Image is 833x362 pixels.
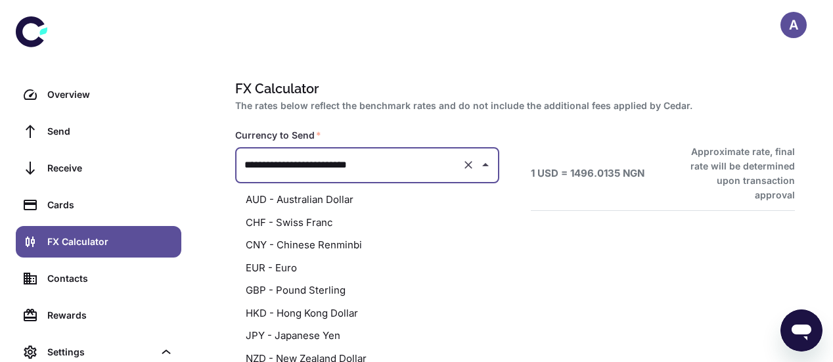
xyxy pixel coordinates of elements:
[780,12,807,38] button: A
[47,161,173,175] div: Receive
[16,263,181,294] a: Contacts
[235,234,499,257] li: CNY - Chinese Renminbi
[47,271,173,286] div: Contacts
[235,79,790,99] h1: FX Calculator
[16,189,181,221] a: Cards
[235,189,499,212] li: AUD - Australian Dollar
[676,145,795,202] h6: Approximate rate, final rate will be determined upon transaction approval
[16,79,181,110] a: Overview
[235,211,499,234] li: CHF - Swiss Franc
[459,156,478,174] button: Clear
[235,325,499,348] li: JPY - Japanese Yen
[16,300,181,331] a: Rewards
[47,124,173,139] div: Send
[47,198,173,212] div: Cards
[235,302,499,325] li: HKD - Hong Kong Dollar
[235,256,499,279] li: EUR - Euro
[16,226,181,258] a: FX Calculator
[47,308,173,323] div: Rewards
[47,345,154,359] div: Settings
[47,87,173,102] div: Overview
[780,309,822,351] iframe: Button to launch messaging window
[16,116,181,147] a: Send
[531,166,644,181] h6: 1 USD = 1496.0135 NGN
[235,129,321,142] label: Currency to Send
[235,279,499,302] li: GBP - Pound Sterling
[16,152,181,184] a: Receive
[476,156,495,174] button: Close
[47,235,173,249] div: FX Calculator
